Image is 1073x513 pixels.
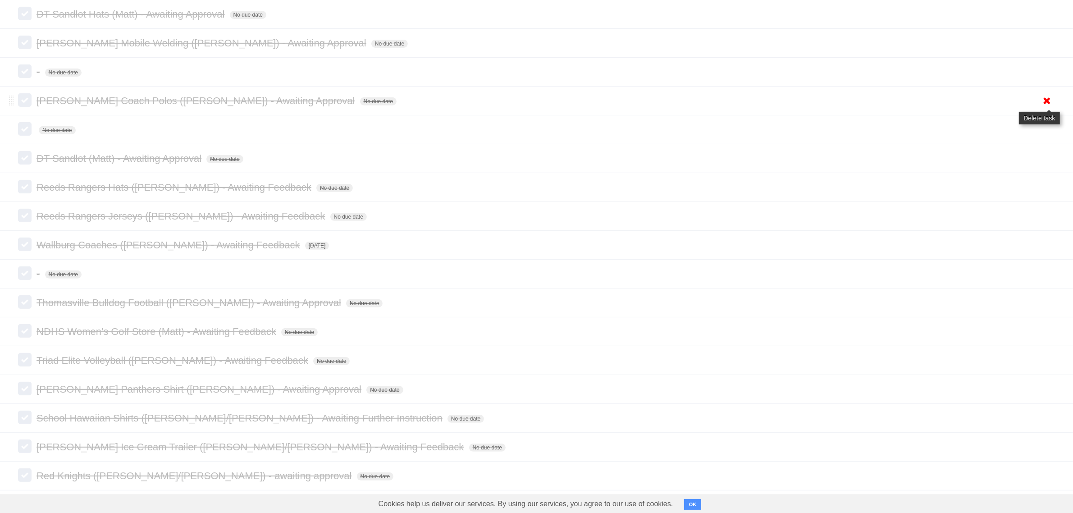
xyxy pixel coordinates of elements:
span: Cookies help us deliver our services. By using our services, you agree to our use of cookies. [370,495,682,513]
span: No due date [206,155,243,163]
label: Done [18,440,32,453]
span: No due date [371,40,408,48]
span: School Hawaiian Shirts ([PERSON_NAME]/[PERSON_NAME]) - Awaiting Further Instruction [37,412,445,424]
span: DT Sandlot Hats (Matt) - Awaiting Approval [37,9,227,20]
label: Done [18,295,32,309]
span: No due date [313,357,350,365]
span: No due date [39,126,75,134]
label: Done [18,411,32,424]
span: No due date [366,386,403,394]
span: No due date [357,472,393,481]
label: Done [18,151,32,165]
span: No due date [230,11,266,19]
span: No due date [316,184,353,192]
span: No due date [330,213,367,221]
span: [PERSON_NAME] Panthers Shirt ([PERSON_NAME]) - Awaiting Approval [37,384,364,395]
span: - [37,66,42,78]
span: Reeds Rangers Hats ([PERSON_NAME]) - Awaiting Feedback [37,182,314,193]
span: No due date [447,415,484,423]
label: Done [18,382,32,395]
label: Done [18,7,32,20]
label: Done [18,468,32,482]
button: OK [684,499,702,510]
label: Done [18,36,32,49]
span: Triad Elite Volleyball ([PERSON_NAME]) - Awaiting Feedback [37,355,310,366]
label: Done [18,64,32,78]
span: Thomasville Bulldog Football ([PERSON_NAME]) - Awaiting Approval [37,297,343,308]
span: [DATE] [305,242,329,250]
label: Done [18,238,32,251]
span: No due date [45,69,82,77]
span: Red Knights ([PERSON_NAME]/[PERSON_NAME]) - awaiting approval [37,470,354,481]
span: Wallburg Coaches ([PERSON_NAME]) - Awaiting Feedback [37,239,302,251]
span: [PERSON_NAME] Coach Polos ([PERSON_NAME]) - Awaiting Approval [37,95,357,106]
span: NDHS Women's Golf Store (Matt) - Awaiting Feedback [37,326,279,337]
label: Done [18,93,32,107]
label: Done [18,180,32,193]
label: Done [18,266,32,280]
span: No due date [281,328,318,336]
span: Reeds Rangers Jerseys ([PERSON_NAME]) - Awaiting Feedback [37,211,327,222]
span: [PERSON_NAME] Mobile Welding ([PERSON_NAME]) - Awaiting Approval [37,37,369,49]
span: No due date [360,97,397,105]
span: No due date [45,270,82,279]
span: No due date [346,299,383,307]
label: Done [18,324,32,338]
label: Done [18,353,32,366]
span: No due date [469,444,506,452]
span: DT Sandlot (Matt) - Awaiting Approval [37,153,204,164]
label: Done [18,122,32,136]
span: [PERSON_NAME] Ice Cream Trailer ([PERSON_NAME]/[PERSON_NAME]) - Awaiting Feedback [37,441,466,453]
span: - [37,268,42,279]
label: Done [18,209,32,222]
